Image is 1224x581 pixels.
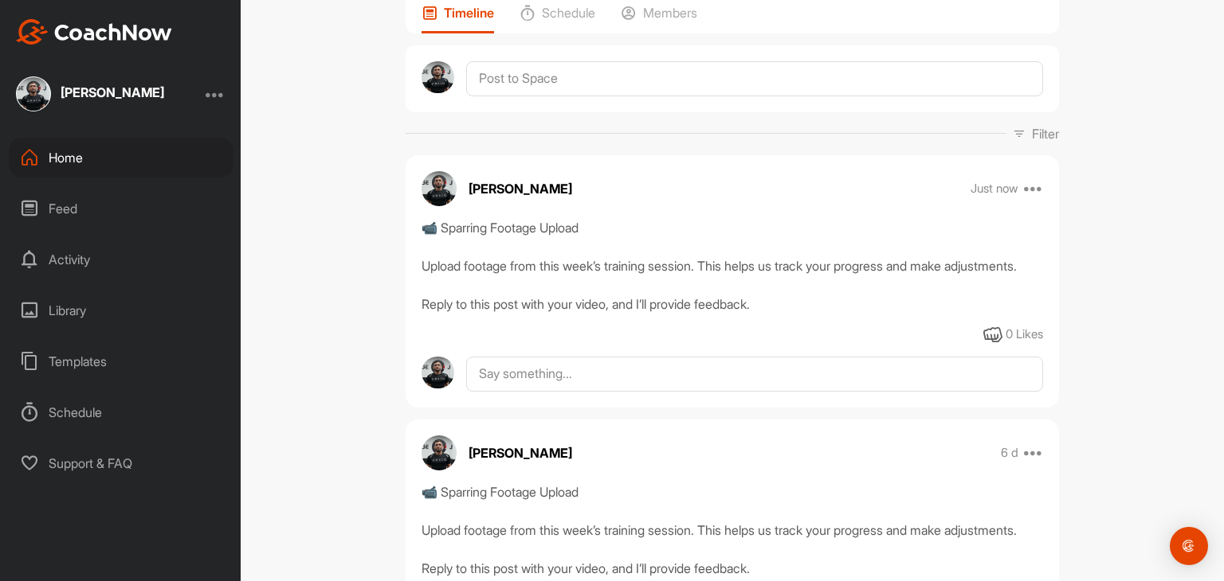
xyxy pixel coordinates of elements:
p: [PERSON_NAME] [469,443,572,462]
div: Library [9,290,233,330]
div: Open Intercom Messenger [1170,527,1208,565]
div: Templates [9,341,233,381]
p: Filter [1032,124,1059,143]
img: square_bfdb4879df8747f588c5511651a1e06a.jpg [16,76,51,111]
p: Members [643,5,697,21]
div: Home [9,138,233,177]
div: Activity [9,240,233,279]
p: Timeline [444,5,494,21]
div: Schedule [9,392,233,432]
img: CoachNow [16,19,172,45]
div: [PERSON_NAME] [61,86,164,99]
p: 6 d [1001,445,1018,461]
img: avatar [422,435,457,470]
div: Feed [9,189,233,228]
p: Schedule [542,5,595,21]
img: avatar [422,61,454,94]
p: [PERSON_NAME] [469,179,572,198]
img: avatar [422,357,454,389]
div: Support & FAQ [9,443,233,483]
div: 0 Likes [1006,326,1043,344]
p: Just now [971,181,1018,197]
div: 📹 Sparring Footage Upload Upload footage from this week’s training session. This helps us track y... [422,482,1043,578]
img: avatar [422,171,457,206]
div: 📹 Sparring Footage Upload Upload footage from this week’s training session. This helps us track y... [422,218,1043,314]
